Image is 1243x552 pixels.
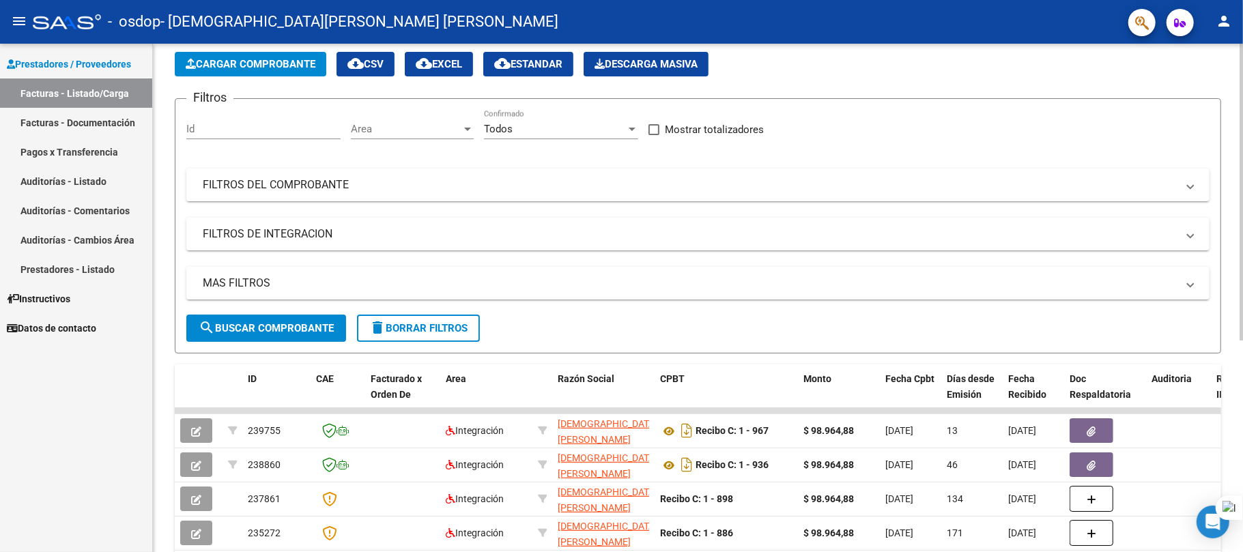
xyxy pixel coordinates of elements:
mat-icon: cloud_download [494,55,511,72]
mat-expansion-panel-header: MAS FILTROS [186,267,1210,300]
span: Fecha Recibido [1008,373,1046,400]
div: Open Intercom Messenger [1197,506,1229,538]
span: 235272 [248,527,281,538]
datatable-header-cell: Doc Respaldatoria [1064,364,1146,424]
span: Fecha Cpbt [885,373,934,384]
span: [DATE] [885,493,913,504]
button: Borrar Filtros [357,315,480,342]
mat-expansion-panel-header: FILTROS DEL COMPROBANTE [186,169,1210,201]
span: 46 [947,459,958,470]
mat-expansion-panel-header: FILTROS DE INTEGRACION [186,218,1210,250]
span: Facturado x Orden De [371,373,422,400]
span: Prestadores / Proveedores [7,57,131,72]
strong: $ 98.964,88 [803,493,854,504]
span: 134 [947,493,963,504]
datatable-header-cell: CAE [311,364,365,424]
span: [DEMOGRAPHIC_DATA][PERSON_NAME] [PERSON_NAME] [558,418,657,461]
strong: Recibo C: 1 - 936 [696,460,769,471]
span: Todos [484,123,513,135]
strong: $ 98.964,88 [803,527,854,538]
datatable-header-cell: ID [242,364,311,424]
i: Descargar documento [678,420,696,441]
datatable-header-cell: Area [440,364,532,424]
span: Integración [446,425,504,436]
mat-icon: menu [11,13,27,29]
datatable-header-cell: Facturado x Orden De [365,364,440,424]
span: 237861 [248,493,281,504]
span: Borrar Filtros [369,322,468,334]
mat-icon: cloud_download [347,55,364,72]
div: 27315674684 [558,484,649,513]
span: Días desde Emisión [947,373,995,400]
span: Monto [803,373,831,384]
datatable-header-cell: Fecha Cpbt [880,364,941,424]
datatable-header-cell: Días desde Emisión [941,364,1003,424]
span: [DATE] [885,527,913,538]
span: [DATE] [885,459,913,470]
h3: Filtros [186,88,233,107]
span: [DATE] [1008,527,1036,538]
span: Area [446,373,466,384]
span: Datos de contacto [7,321,96,336]
span: - osdop [108,7,160,37]
i: Descargar documento [678,454,696,476]
datatable-header-cell: Razón Social [552,364,655,424]
button: EXCEL [405,52,473,76]
datatable-header-cell: Fecha Recibido [1003,364,1064,424]
span: Integración [446,459,504,470]
span: Razón Social [558,373,614,384]
span: Integración [446,493,504,504]
span: ID [248,373,257,384]
datatable-header-cell: CPBT [655,364,798,424]
span: Integración [446,527,504,538]
span: CAE [316,373,334,384]
span: [DATE] [1008,425,1036,436]
strong: $ 98.964,88 [803,425,854,436]
mat-icon: cloud_download [416,55,432,72]
button: Estandar [483,52,573,76]
datatable-header-cell: Auditoria [1146,364,1211,424]
strong: Recibo C: 1 - 898 [660,493,733,504]
mat-panel-title: MAS FILTROS [203,276,1177,291]
div: 27315674684 [558,519,649,547]
span: - [DEMOGRAPHIC_DATA][PERSON_NAME] [PERSON_NAME] [160,7,558,37]
button: Descarga Masiva [584,52,709,76]
div: 27315674684 [558,416,649,445]
span: 13 [947,425,958,436]
span: Area [351,123,461,135]
span: Buscar Comprobante [199,322,334,334]
button: CSV [337,52,395,76]
mat-icon: delete [369,319,386,336]
span: CPBT [660,373,685,384]
mat-panel-title: FILTROS DE INTEGRACION [203,227,1177,242]
span: EXCEL [416,58,462,70]
span: Mostrar totalizadores [665,121,764,138]
span: [DATE] [1008,459,1036,470]
span: [DEMOGRAPHIC_DATA][PERSON_NAME] [PERSON_NAME] [558,486,657,529]
strong: Recibo C: 1 - 886 [660,527,733,538]
button: Buscar Comprobante [186,315,346,342]
span: [DATE] [885,425,913,436]
span: 239755 [248,425,281,436]
mat-icon: search [199,319,215,336]
mat-panel-title: FILTROS DEL COMPROBANTE [203,177,1177,192]
span: Instructivos [7,291,70,306]
div: 27315674684 [558,450,649,479]
span: 238860 [248,459,281,470]
strong: Recibo C: 1 - 967 [696,426,769,437]
span: Descarga Masiva [595,58,698,70]
button: Cargar Comprobante [175,52,326,76]
span: 171 [947,527,963,538]
span: Auditoria [1152,373,1192,384]
span: [DATE] [1008,493,1036,504]
span: [DEMOGRAPHIC_DATA][PERSON_NAME] [PERSON_NAME] [558,452,657,495]
span: CSV [347,58,384,70]
strong: $ 98.964,88 [803,459,854,470]
span: Estandar [494,58,562,70]
datatable-header-cell: Monto [798,364,880,424]
span: Doc Respaldatoria [1070,373,1131,400]
span: Cargar Comprobante [186,58,315,70]
app-download-masive: Descarga masiva de comprobantes (adjuntos) [584,52,709,76]
mat-icon: person [1216,13,1232,29]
